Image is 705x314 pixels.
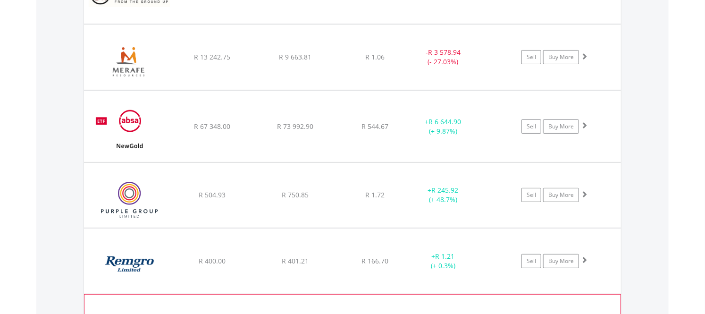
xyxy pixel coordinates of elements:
img: EQU.ZA.GLD.png [89,102,170,159]
div: - (- 27.03%) [408,48,479,67]
span: R 400.00 [199,256,226,265]
a: Buy More [543,254,579,268]
span: R 9 663.81 [279,52,311,61]
span: R 504.93 [199,190,226,199]
span: R 6 644.90 [429,117,462,126]
a: Sell [521,50,541,64]
span: R 166.70 [361,256,388,265]
span: R 1.21 [436,252,455,261]
a: Sell [521,119,541,134]
span: R 245.92 [432,186,459,195]
span: R 3 578.94 [428,48,461,57]
span: R 13 242.75 [194,52,230,61]
a: Sell [521,188,541,202]
span: R 67 348.00 [194,122,230,131]
span: R 750.85 [282,190,309,199]
div: + (+ 0.3%) [408,252,479,271]
span: R 1.06 [365,52,385,61]
span: R 401.21 [282,256,309,265]
div: + (+ 9.87%) [408,117,479,136]
span: R 1.72 [365,190,385,199]
span: R 544.67 [361,122,388,131]
a: Sell [521,254,541,268]
a: Buy More [543,119,579,134]
img: EQU.ZA.PPE.png [89,175,170,225]
img: EQU.ZA.MRF.png [89,36,170,87]
div: + (+ 48.7%) [408,186,479,204]
span: R 73 992.90 [277,122,313,131]
a: Buy More [543,50,579,64]
img: EQU.ZA.REM.png [89,240,170,291]
a: Buy More [543,188,579,202]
